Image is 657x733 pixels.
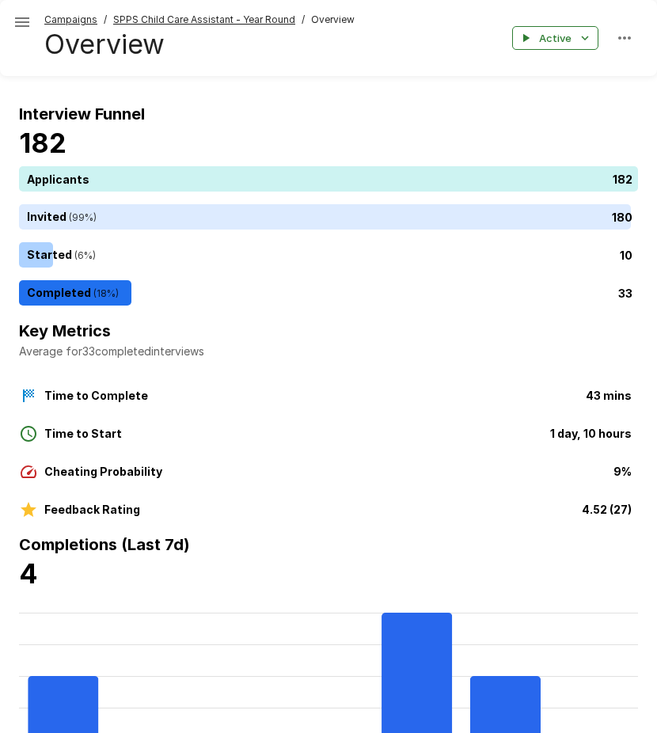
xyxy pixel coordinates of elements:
button: Active [512,26,598,51]
span: / [104,12,107,28]
b: 4 [19,557,38,590]
b: Feedback Rating [44,503,140,516]
b: 43 mins [586,389,632,402]
b: Interview Funnel [19,104,145,123]
b: 182 [19,127,66,159]
span: / [302,12,305,28]
u: SPPS Child Care Assistant - Year Round [113,13,295,25]
b: Time to Complete [44,389,148,402]
p: 180 [612,208,632,225]
b: Cheating Probability [44,465,162,478]
p: 33 [618,284,632,301]
h4: Overview [44,28,355,61]
b: 4.52 (27) [582,503,632,516]
b: 9% [613,465,632,478]
b: 1 day, 10 hours [550,427,632,440]
p: Average for 33 completed interviews [19,344,638,359]
b: Completions (Last 7d) [19,535,190,554]
b: Time to Start [44,427,122,440]
b: Key Metrics [19,321,111,340]
u: Campaigns [44,13,97,25]
span: Overview [311,12,355,28]
p: 182 [613,170,632,187]
p: 10 [620,246,632,263]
